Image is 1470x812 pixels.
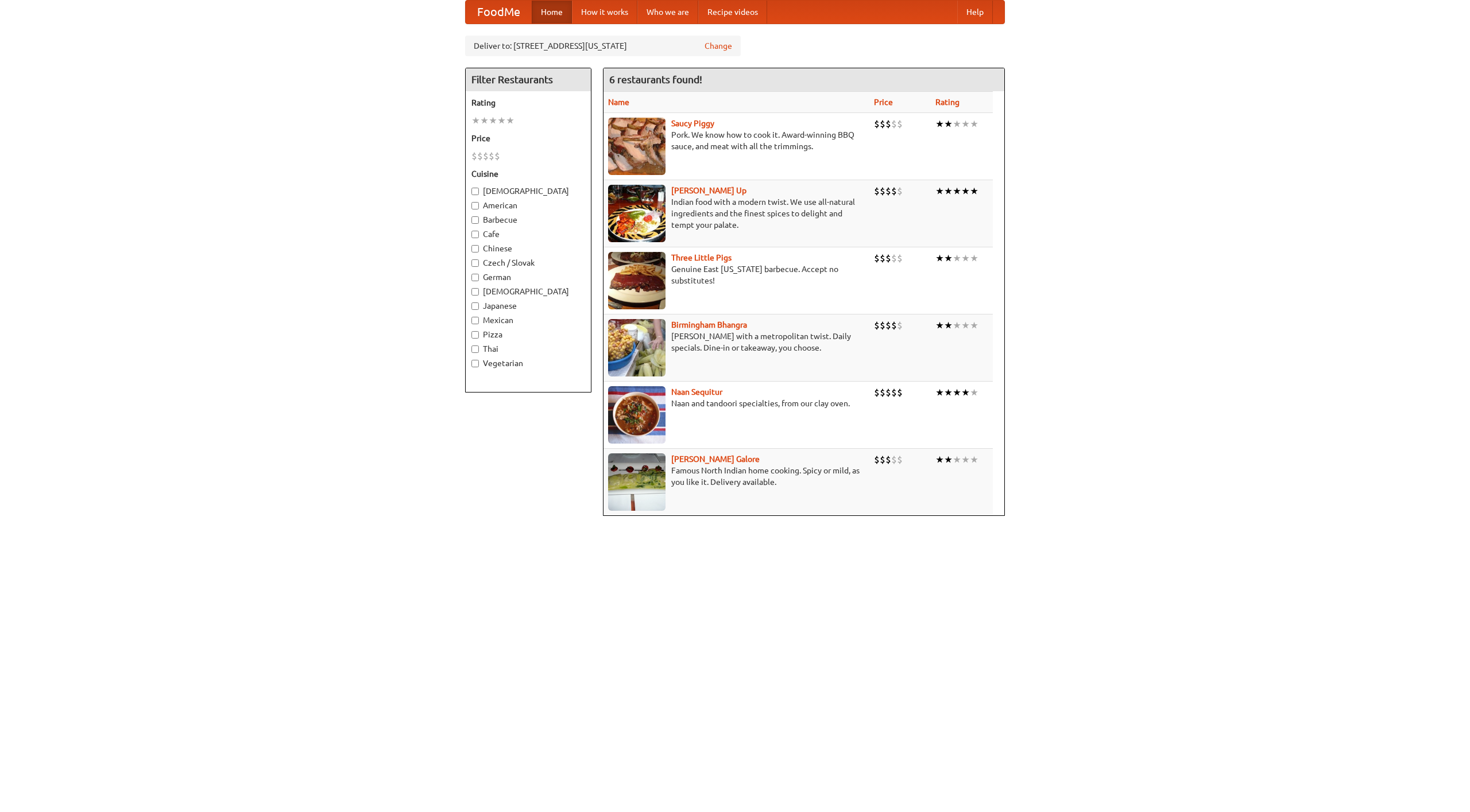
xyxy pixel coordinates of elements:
[944,185,953,197] li: ★
[874,98,893,107] a: Price
[885,386,891,399] li: $
[944,319,953,332] li: ★
[471,314,585,326] label: Mexican
[953,252,961,265] li: ★
[471,288,479,296] input: [DEMOGRAPHIC_DATA]
[953,386,961,399] li: ★
[608,319,666,376] img: bhangra.jpg
[471,331,479,339] input: Pizza
[471,168,585,180] h5: Cuisine
[698,1,767,24] a: Recipe videos
[935,185,944,197] li: ★
[471,271,585,283] label: German
[532,1,572,24] a: Home
[935,453,944,466] li: ★
[608,118,666,175] img: saucy.jpg
[608,185,666,242] img: curryup.jpg
[671,320,747,329] a: Birmingham Bhangra
[471,345,479,353] input: Thai
[671,186,746,195] a: [PERSON_NAME] Up
[957,1,993,24] a: Help
[880,386,885,399] li: $
[944,252,953,265] li: ★
[953,185,961,197] li: ★
[471,317,479,324] input: Mexican
[897,118,903,130] li: $
[471,259,479,267] input: Czech / Slovak
[935,118,944,130] li: ★
[471,231,479,238] input: Cafe
[970,453,978,466] li: ★
[471,245,479,252] input: Chinese
[970,319,978,332] li: ★
[483,150,489,162] li: $
[471,358,585,369] label: Vegetarian
[572,1,637,24] a: How it works
[489,114,497,127] li: ★
[608,263,865,286] p: Genuine East [US_STATE] barbecue. Accept no substitutes!
[471,329,585,340] label: Pizza
[471,150,477,162] li: $
[506,114,514,127] li: ★
[935,98,960,107] a: Rating
[471,302,479,310] input: Japanese
[961,252,970,265] li: ★
[874,386,880,399] li: $
[891,185,897,197] li: $
[494,150,500,162] li: $
[608,386,666,444] img: naansequitur.jpg
[944,118,953,130] li: ★
[471,188,479,195] input: [DEMOGRAPHIC_DATA]
[471,214,585,226] label: Barbecue
[961,319,970,332] li: ★
[471,228,585,240] label: Cafe
[970,252,978,265] li: ★
[471,97,585,108] h5: Rating
[471,202,479,209] input: American
[608,453,666,511] img: currygalore.jpg
[466,68,591,91] h4: Filter Restaurants
[608,398,865,409] p: Naan and tandoori specialties, from our clay oven.
[471,286,585,297] label: [DEMOGRAPHIC_DATA]
[471,257,585,269] label: Czech / Slovak
[891,453,897,466] li: $
[885,453,891,466] li: $
[671,253,732,262] a: Three Little Pigs
[489,150,494,162] li: $
[944,386,953,399] li: ★
[671,119,714,128] a: Saucy Piggy
[897,185,903,197] li: $
[970,386,978,399] li: ★
[880,118,885,130] li: $
[608,98,629,107] a: Name
[471,200,585,211] label: American
[608,196,865,231] p: Indian food with a modern twist. We use all-natural ingredients and the finest spices to delight ...
[466,1,532,24] a: FoodMe
[471,133,585,144] h5: Price
[480,114,489,127] li: ★
[897,386,903,399] li: $
[874,185,880,197] li: $
[471,114,480,127] li: ★
[609,74,702,85] ng-pluralize: 6 restaurants found!
[891,118,897,130] li: $
[471,360,479,367] input: Vegetarian
[471,343,585,355] label: Thai
[885,185,891,197] li: $
[880,252,885,265] li: $
[944,453,953,466] li: ★
[465,36,741,56] div: Deliver to: [STREET_ADDRESS][US_STATE]
[671,454,760,464] a: [PERSON_NAME] Galore
[671,387,722,397] a: Naan Sequitur
[477,150,483,162] li: $
[471,274,479,281] input: German
[471,185,585,197] label: [DEMOGRAPHIC_DATA]
[880,453,885,466] li: $
[705,40,732,52] a: Change
[608,465,865,488] p: Famous North Indian home cooking. Spicy or mild, as you like it. Delivery available.
[885,319,891,332] li: $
